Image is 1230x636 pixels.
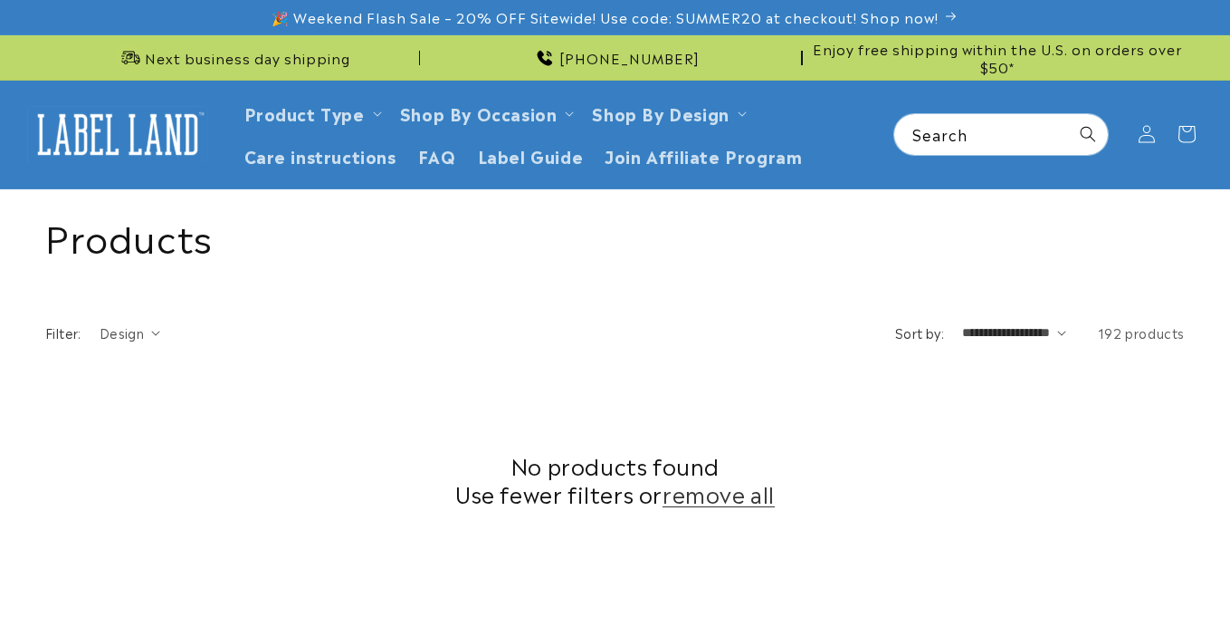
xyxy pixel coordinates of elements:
[895,323,944,342] label: Sort by:
[1068,114,1108,154] button: Search
[389,92,582,134] summary: Shop By Occasion
[810,40,1185,75] span: Enjoy free shipping within the U.S. on orders over $50*
[581,92,753,134] summary: Shop By Design
[592,101,729,125] a: Shop By Design
[810,35,1185,80] div: Announcement
[272,8,939,26] span: 🎉 Weekend Flash Sale – 20% OFF Sitewide! Use code: SUMMER20 at checkout! Shop now!
[418,145,456,166] span: FAQ
[605,145,802,166] span: Join Affiliate Program
[45,323,81,342] h2: Filter:
[407,134,467,177] a: FAQ
[45,35,420,80] div: Announcement
[594,134,813,177] a: Join Affiliate Program
[400,102,558,123] span: Shop By Occasion
[244,145,396,166] span: Care instructions
[467,134,595,177] a: Label Guide
[21,100,215,169] a: Label Land
[45,212,1185,259] h1: Products
[244,101,365,125] a: Product Type
[559,49,700,67] span: [PHONE_NUMBER]
[234,92,389,134] summary: Product Type
[234,134,407,177] a: Care instructions
[145,49,350,67] span: Next business day shipping
[663,479,775,507] a: remove all
[27,106,208,162] img: Label Land
[1098,323,1185,342] span: 192 products
[427,35,802,80] div: Announcement
[45,451,1185,507] h2: No products found Use fewer filters or
[100,323,144,342] span: Design
[478,145,584,166] span: Label Guide
[100,323,160,342] summary: Design (0 selected)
